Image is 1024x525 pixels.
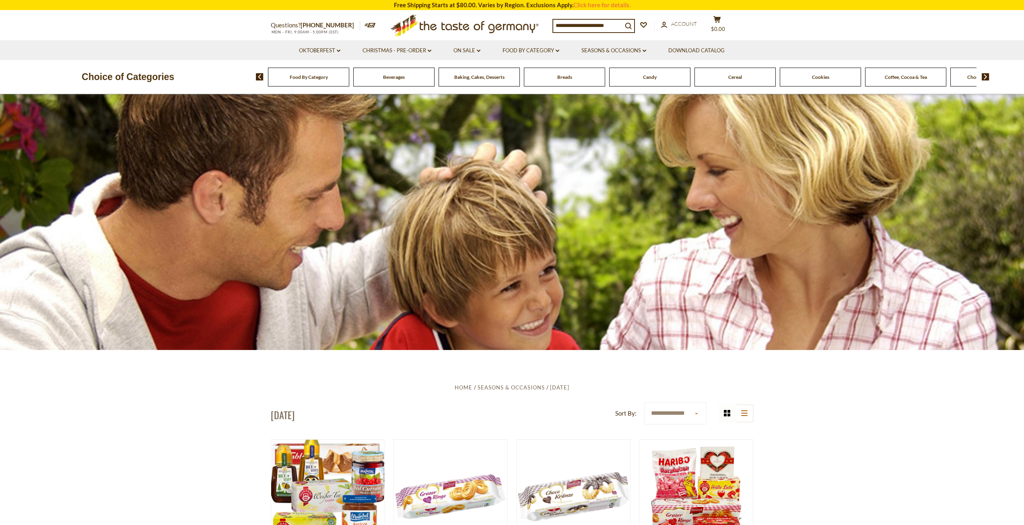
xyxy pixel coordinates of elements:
a: Candy [643,74,657,80]
a: Chocolate & Marzipan [967,74,1015,80]
a: Cookies [812,74,829,80]
span: Account [671,21,697,27]
img: previous arrow [256,73,264,80]
a: Seasons & Occasions [581,46,646,55]
a: Coffee, Cocoa & Tea [885,74,927,80]
a: Click here for details. [573,1,630,8]
span: MON - FRI, 9:00AM - 5:00PM (EST) [271,30,339,34]
a: Baking, Cakes, Desserts [454,74,505,80]
a: [DATE] [550,384,569,391]
a: Cereal [728,74,742,80]
button: $0.00 [705,16,729,36]
a: Breads [557,74,572,80]
a: Food By Category [290,74,328,80]
a: Home [455,384,472,391]
a: Beverages [383,74,405,80]
a: Christmas - PRE-ORDER [363,46,431,55]
p: Questions? [271,20,360,31]
a: Food By Category [503,46,559,55]
a: On Sale [453,46,480,55]
a: Seasons & Occasions [478,384,545,391]
h1: [DATE] [271,409,295,421]
label: Sort By: [615,408,637,418]
a: [PHONE_NUMBER] [301,21,354,29]
a: Account [661,20,697,29]
span: $0.00 [711,26,725,32]
a: Download Catalog [668,46,725,55]
a: Oktoberfest [299,46,340,55]
img: next arrow [982,73,989,80]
